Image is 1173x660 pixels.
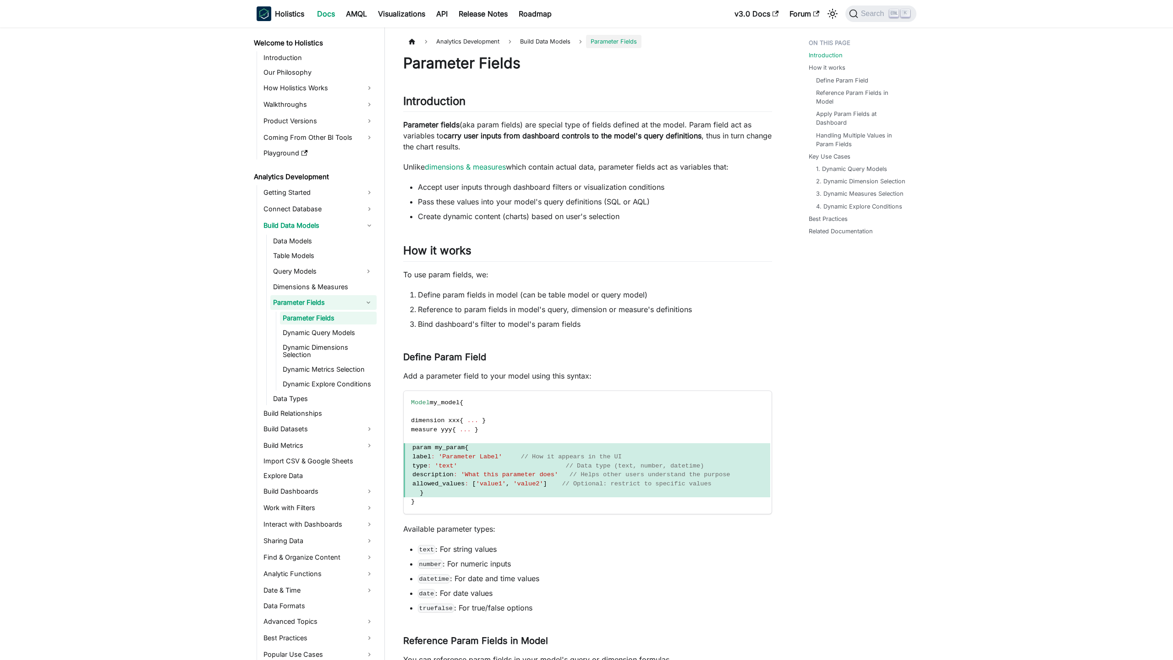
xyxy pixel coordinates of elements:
a: Related Documentation [809,227,873,236]
a: Analytic Functions [261,566,377,581]
code: truefalse [418,604,454,613]
span: // Helps other users understand the purpose [570,471,730,478]
a: Dimensions & Measures [270,280,377,293]
li: : For numeric inputs [418,558,772,569]
a: Sharing Data [261,533,377,548]
a: How Holistics Works [261,81,377,95]
a: Best Practices [809,214,848,223]
a: Data Formats [261,599,377,612]
a: HolisticsHolistics [257,6,304,21]
span: Search [858,10,890,18]
a: Define Param Field [816,76,868,85]
a: Coming From Other BI Tools [261,130,377,145]
a: Docs [312,6,340,21]
a: Visualizations [373,6,431,21]
a: Parameter Fields [270,295,360,310]
button: Collapse sidebar category 'Parameter Fields' [360,295,377,310]
li: : For date values [418,588,772,599]
h2: How it works [403,244,772,261]
li: Accept user inputs through dashboard filters or visualization conditions [418,181,772,192]
li: Define param fields in model (can be table model or query model) [418,289,772,300]
span: , [506,480,510,487]
a: Parameter Fields [280,312,377,324]
a: Work with Filters [261,500,377,515]
a: Our Philosophy [261,66,377,79]
a: v3.0 Docs [729,6,784,21]
a: Query Models [270,264,360,279]
span: Model [411,399,430,406]
a: How it works [809,63,845,72]
a: 4. Dynamic Explore Conditions [816,202,902,211]
span: Parameter Fields [586,35,641,48]
li: Pass these values into your model's query definitions (SQL or AQL) [418,196,772,207]
a: Best Practices [261,631,377,645]
a: Release Notes [453,6,513,21]
p: (aka param fields) are special type of fields defined at the model. Param field act as variables ... [403,119,772,152]
a: Dynamic Explore Conditions [280,378,377,390]
code: date [418,589,435,598]
a: Home page [403,35,421,48]
span: 'text' [435,462,457,469]
h2: Introduction [403,94,772,112]
span: ... [467,417,478,424]
a: Build Dashboards [261,484,377,499]
h3: Reference Param Fields in Model [403,635,772,647]
strong: Parameter fields [403,120,460,129]
a: Interact with Dashboards [261,517,377,532]
span: description [412,471,454,478]
li: : For date and time values [418,573,772,584]
span: measure yyy [411,426,452,433]
span: dimension xxx [411,417,460,424]
h1: Parameter Fields [403,54,772,72]
span: { [465,444,468,451]
a: Build Relationships [261,407,377,420]
a: API [431,6,453,21]
span: } [420,489,423,496]
a: Build Metrics [261,438,377,453]
a: Data Models [270,235,377,247]
a: Roadmap [513,6,557,21]
a: Handling Multiple Values in Param Fields [816,131,907,148]
span: 'value1' [476,480,506,487]
a: dimensions & measures [425,162,506,171]
span: { [460,399,463,406]
button: Search (Ctrl+K) [845,5,916,22]
a: Introduction [261,51,377,64]
p: Unlike which contain actual data, parameter fields act as variables that: [403,161,772,172]
span: my_model [430,399,460,406]
span: { [460,417,463,424]
span: ] [543,480,547,487]
span: { [452,426,456,433]
a: 3. Dynamic Measures Selection [816,189,904,198]
a: AMQL [340,6,373,21]
strong: carry user inputs from dashboard controls to the model's query definitions [444,131,702,140]
a: Welcome to Holistics [251,37,377,49]
a: Product Versions [261,114,377,128]
h3: Define Param Field [403,352,772,363]
button: Switch between dark and light mode (currently light mode) [825,6,840,21]
nav: Docs sidebar [247,27,385,660]
span: // How it appears in the UI [521,453,622,460]
span: // Optional: restrict to specific values [562,480,711,487]
a: Playground [261,147,377,159]
span: label [412,453,431,460]
kbd: K [901,9,910,17]
a: Key Use Cases [809,152,850,161]
a: Apply Param Fields at Dashboard [816,110,907,127]
p: Add a parameter field to your model using this syntax: [403,370,772,381]
code: datetime [418,574,450,583]
span: : [431,453,435,460]
button: Expand sidebar category 'Query Models' [360,264,377,279]
p: To use param fields, we: [403,269,772,280]
a: Introduction [809,51,843,60]
a: Dynamic Metrics Selection [280,363,377,376]
a: Find & Organize Content [261,550,377,565]
span: type [412,462,428,469]
span: // Data type (text, number, datetime) [566,462,704,469]
a: Dynamic Query Models [280,326,377,339]
span: 'What this parameter does' [461,471,558,478]
code: text [418,545,435,554]
span: Analytics Development [432,35,504,48]
span: : [428,462,431,469]
a: Connect Database [261,202,377,216]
